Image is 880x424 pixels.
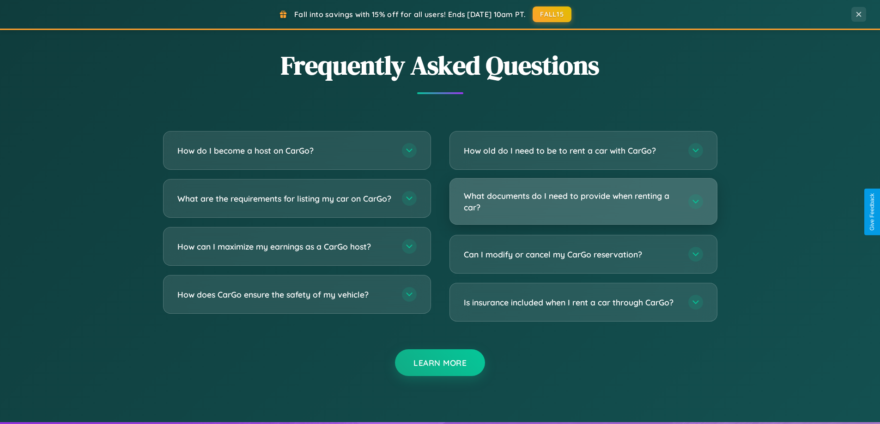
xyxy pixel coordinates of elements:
button: FALL15 [533,6,571,22]
h3: How does CarGo ensure the safety of my vehicle? [177,289,393,300]
h3: How do I become a host on CarGo? [177,145,393,156]
div: Give Feedback [869,193,875,231]
span: Fall into savings with 15% off for all users! Ends [DATE] 10am PT. [294,10,526,19]
button: Learn More [395,349,485,376]
h3: Can I modify or cancel my CarGo reservation? [464,249,679,260]
h3: What are the requirements for listing my car on CarGo? [177,193,393,204]
h3: How can I maximize my earnings as a CarGo host? [177,241,393,252]
h2: Frequently Asked Questions [163,48,717,83]
h3: Is insurance included when I rent a car through CarGo? [464,297,679,308]
h3: How old do I need to be to rent a car with CarGo? [464,145,679,156]
h3: What documents do I need to provide when renting a car? [464,190,679,213]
